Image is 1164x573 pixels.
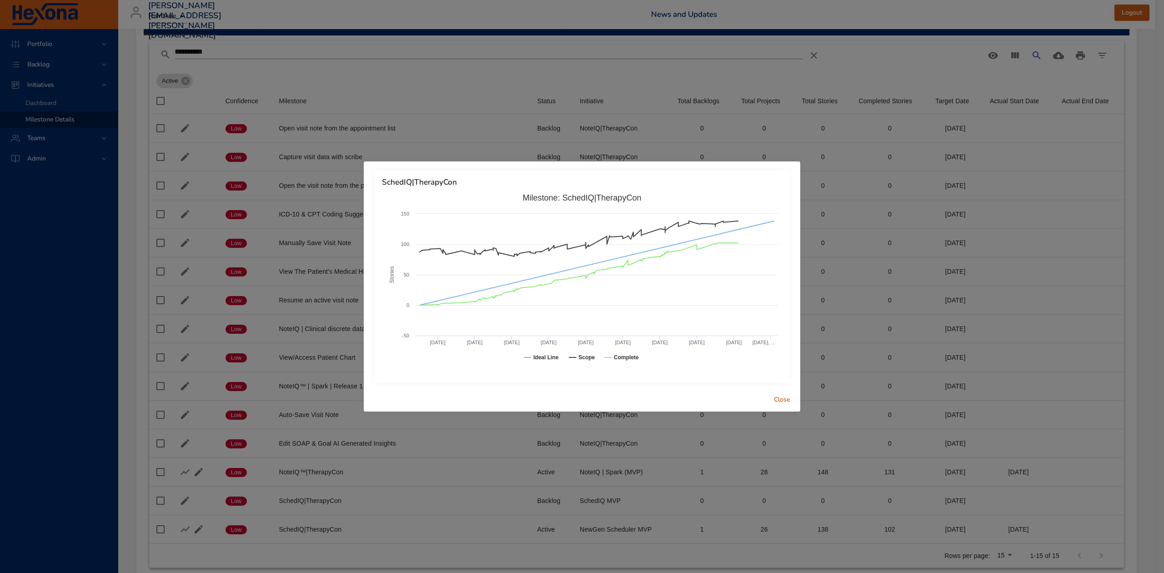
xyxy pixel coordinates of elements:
[689,340,705,345] text: [DATE]
[614,354,639,361] text: Complete
[652,340,668,345] text: [DATE]
[768,392,797,408] button: Close
[771,394,793,406] span: Close
[404,272,409,277] text: 50
[533,354,559,361] text: Ideal Line
[401,211,409,216] text: 150
[430,340,446,345] text: [DATE]
[615,340,631,345] text: [DATE]
[726,340,742,345] text: [DATE]
[578,340,594,345] text: [DATE]
[504,340,520,345] text: [DATE]
[523,193,642,202] text: Milestone: SchedIQ|TherapyCon
[541,340,557,345] text: [DATE]
[382,178,782,187] h6: SchedIQ|TherapyCon
[401,241,409,247] text: 100
[578,354,595,361] text: Scope
[402,333,409,338] text: -50
[389,266,395,283] text: Stories
[753,340,776,345] text: [DATE], …
[406,302,409,308] text: 0
[467,340,483,345] text: [DATE]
